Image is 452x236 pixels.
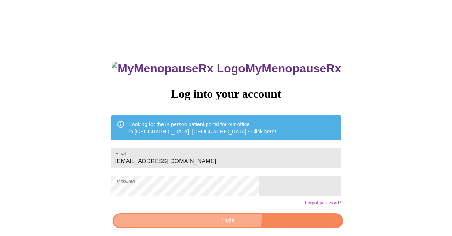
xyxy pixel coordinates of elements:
[305,200,341,206] a: Forgot password?
[111,87,341,101] h3: Log into your account
[121,216,335,225] span: Login
[112,62,245,75] img: MyMenopauseRx Logo
[112,62,341,75] h3: MyMenopauseRx
[251,129,276,135] a: Click here!
[129,118,276,138] div: Looking for the in person patient portal for our office in [GEOGRAPHIC_DATA], [GEOGRAPHIC_DATA]?
[113,213,343,228] button: Login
